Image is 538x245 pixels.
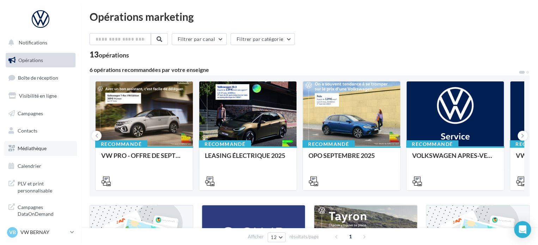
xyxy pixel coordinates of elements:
div: Recommandé [95,140,147,148]
span: Campagnes DataOnDemand [18,202,73,218]
p: VW BERNAY [20,229,67,236]
span: Contacts [18,128,37,134]
button: Filtrer par canal [172,33,227,45]
span: Calendrier [18,163,41,169]
div: Opérations marketing [90,11,530,22]
span: Visibilité en ligne [19,93,57,99]
div: Recommandé [406,140,458,148]
a: Visibilité en ligne [4,88,77,103]
span: Opérations [18,57,43,63]
span: résultats/page [289,233,319,240]
a: Boîte de réception [4,70,77,85]
a: Médiathèque [4,141,77,156]
span: Médiathèque [18,145,47,151]
a: PLV et print personnalisable [4,176,77,197]
button: 12 [268,232,286,242]
a: Campagnes DataOnDemand [4,200,77,220]
div: VW PRO - OFFRE DE SEPTEMBRE 25 [101,152,187,166]
span: Campagnes [18,110,43,116]
button: Notifications [4,35,74,50]
a: Calendrier [4,159,77,173]
div: 6 opérations recommandées par votre enseigne [90,67,518,73]
div: Open Intercom Messenger [514,221,531,238]
a: Contacts [4,123,77,138]
div: 13 [90,51,129,59]
span: 1 [345,231,356,242]
span: VB [9,229,16,236]
div: VOLKSWAGEN APRES-VENTE [412,152,498,166]
div: Recommandé [302,140,355,148]
div: LEASING ÉLECTRIQUE 2025 [205,152,291,166]
span: PLV et print personnalisable [18,179,73,194]
span: 12 [271,234,277,240]
a: Campagnes [4,106,77,121]
span: Notifications [19,39,47,45]
a: Opérations [4,53,77,68]
span: Boîte de réception [18,75,58,81]
button: Filtrer par catégorie [231,33,295,45]
div: opérations [99,52,129,58]
div: Recommandé [199,140,251,148]
span: Afficher [248,233,264,240]
div: OPO SEPTEMBRE 2025 [308,152,395,166]
a: VB VW BERNAY [6,226,75,239]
